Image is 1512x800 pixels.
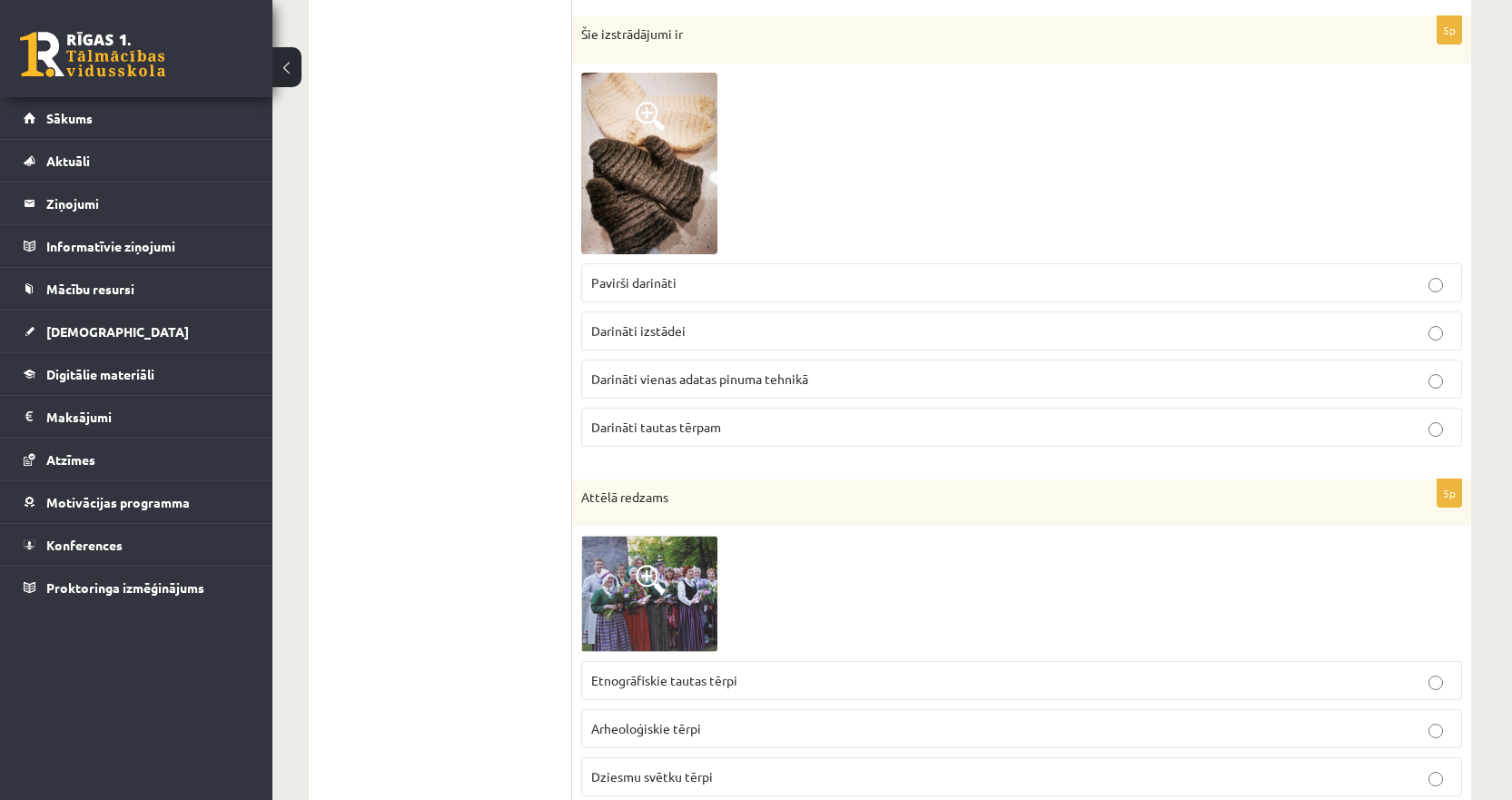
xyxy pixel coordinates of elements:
[1428,772,1443,786] input: Dziesmu svētku tērpi
[581,25,1371,44] p: Šie izstrādājumi ir
[24,311,250,352] a: [DEMOGRAPHIC_DATA]
[1428,422,1443,437] input: Darināti tautas tērpam
[591,274,677,291] span: Pavirši darināti
[24,567,250,608] a: Proktoringa izmēģinājums
[24,439,250,480] a: Atzīmes
[46,494,190,510] span: Motivācijas programma
[24,225,250,267] a: Informatīvie ziņojumi
[24,97,250,139] a: Sākums
[20,32,165,77] a: Rīgas 1. Tālmācības vidusskola
[24,524,250,566] a: Konferences
[581,73,717,254] img: 1.jpg
[591,322,686,339] span: Darināti izstādei
[581,489,1371,507] p: Attēlā redzams
[46,396,250,438] legend: Maksājumi
[24,140,250,182] a: Aktuāli
[1428,326,1443,341] input: Darināti izstādei
[1437,15,1462,44] p: 5p
[46,451,95,468] span: Atzīmes
[1428,278,1443,292] input: Pavirši darināti
[1428,374,1443,389] input: Darināti vienas adatas pinuma tehnikā
[46,281,134,297] span: Mācību resursi
[591,672,737,688] span: Etnogrāfiskie tautas tērpi
[591,768,713,785] span: Dziesmu svētku tērpi
[1428,724,1443,738] input: Arheoloģiskie tērpi
[24,353,250,395] a: Digitālie materiāli
[581,536,717,653] img: 1.png
[46,537,123,553] span: Konferences
[46,153,90,169] span: Aktuāli
[46,323,189,340] span: [DEMOGRAPHIC_DATA]
[1428,676,1443,690] input: Etnogrāfiskie tautas tērpi
[46,110,93,126] span: Sākums
[591,419,721,435] span: Darināti tautas tērpam
[46,579,204,596] span: Proktoringa izmēģinājums
[24,183,250,224] a: Ziņojumi
[591,370,808,387] span: Darināti vienas adatas pinuma tehnikā
[24,268,250,310] a: Mācību resursi
[1437,479,1462,508] p: 5p
[46,183,250,224] legend: Ziņojumi
[591,720,701,736] span: Arheoloģiskie tērpi
[46,225,250,267] legend: Informatīvie ziņojumi
[24,396,250,438] a: Maksājumi
[24,481,250,523] a: Motivācijas programma
[46,366,154,382] span: Digitālie materiāli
